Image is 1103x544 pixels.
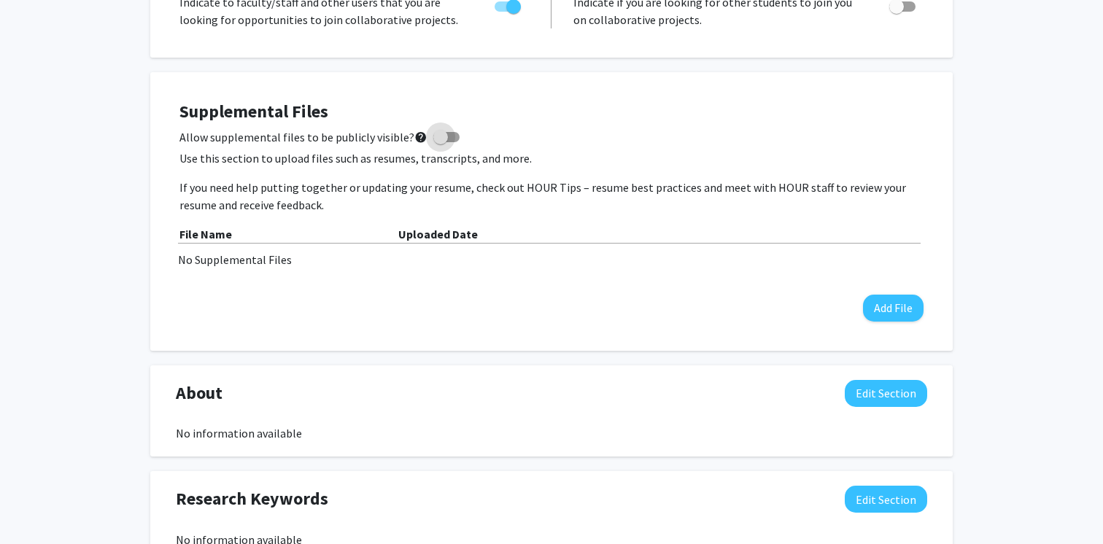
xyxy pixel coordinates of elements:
mat-icon: help [414,128,427,146]
button: Add File [863,295,924,322]
b: File Name [179,227,232,241]
iframe: Chat [11,478,62,533]
div: No Supplemental Files [178,251,925,268]
p: Use this section to upload files such as resumes, transcripts, and more. [179,149,924,167]
button: Edit About [845,380,927,407]
button: Edit Research Keywords [845,486,927,513]
b: Uploaded Date [398,227,478,241]
h4: Supplemental Files [179,101,924,123]
p: If you need help putting together or updating your resume, check out HOUR Tips – resume best prac... [179,179,924,214]
span: Allow supplemental files to be publicly visible? [179,128,427,146]
span: Research Keywords [176,486,328,512]
span: About [176,380,222,406]
div: No information available [176,424,927,442]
